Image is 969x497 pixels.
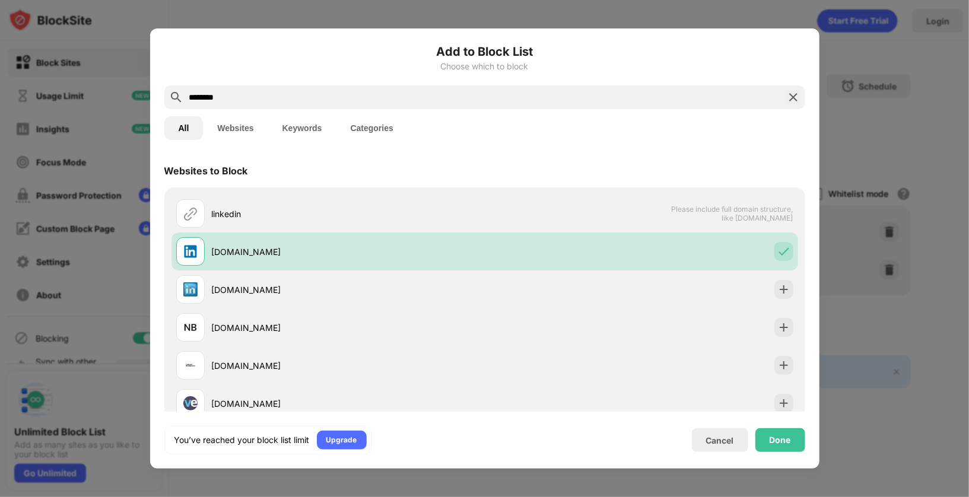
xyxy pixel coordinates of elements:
div: linkedin [212,208,485,220]
img: favicons [183,358,198,372]
span: Please include full domain structure, like [DOMAIN_NAME] [671,205,793,222]
img: search.svg [169,90,183,104]
button: Categories [336,116,408,140]
div: You’ve reached your block list limit [174,434,310,446]
div: Websites to Block [164,165,248,177]
div: Done [770,435,791,445]
img: favicons [183,282,198,297]
div: [DOMAIN_NAME] [212,246,485,258]
button: Keywords [268,116,336,140]
img: favicons [183,244,198,259]
img: favicons [183,320,198,334]
div: Upgrade [326,434,357,446]
h6: Add to Block List [164,43,805,60]
div: [DOMAIN_NAME] [212,283,485,296]
img: favicons [183,396,198,410]
button: Websites [203,116,268,140]
button: All [164,116,204,140]
div: [DOMAIN_NAME] [212,321,485,334]
img: search-close [786,90,800,104]
div: [DOMAIN_NAME] [212,359,485,372]
div: Cancel [706,435,734,445]
div: [DOMAIN_NAME] [212,397,485,410]
div: Choose which to block [164,62,805,71]
img: url.svg [183,206,198,221]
